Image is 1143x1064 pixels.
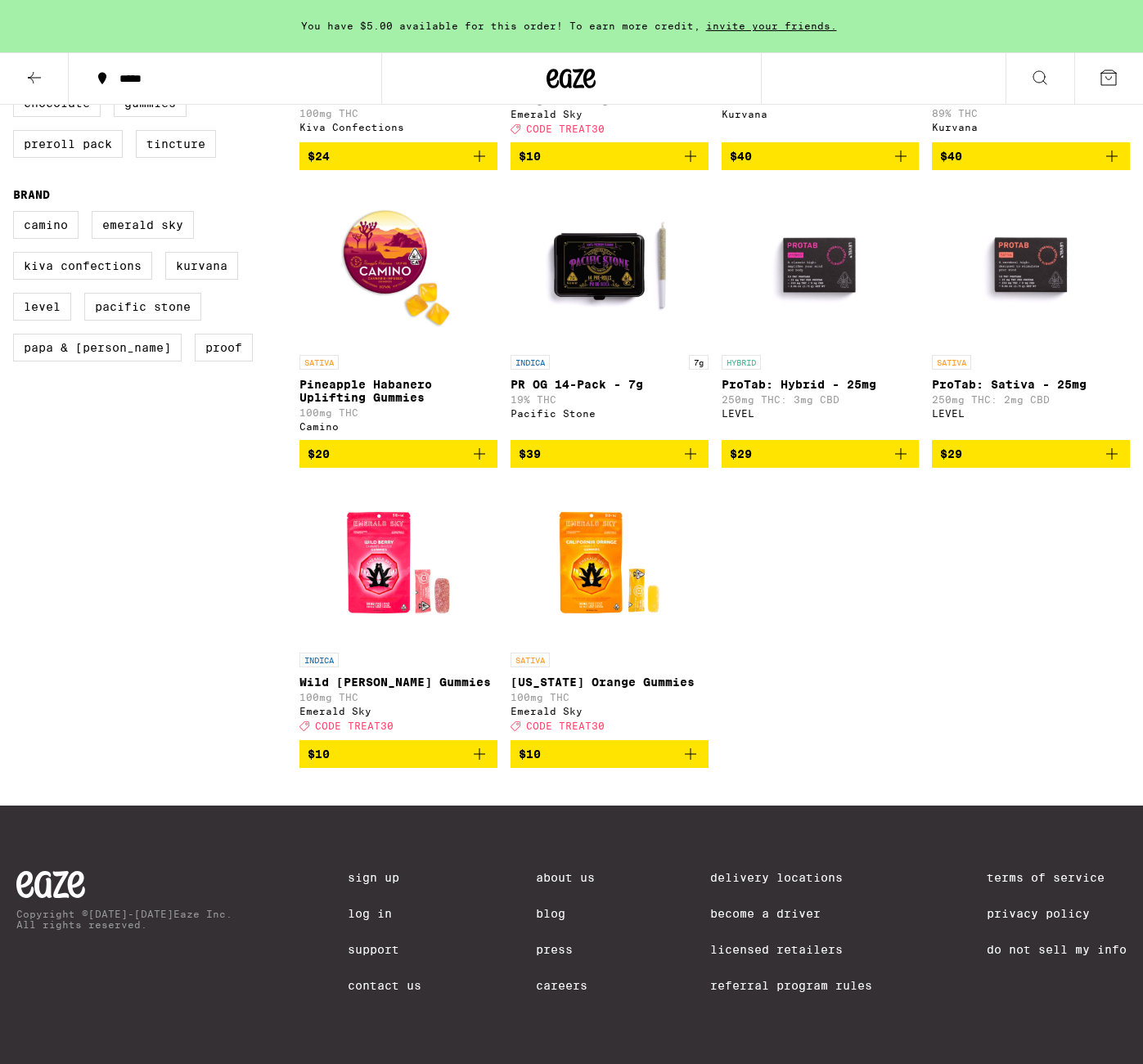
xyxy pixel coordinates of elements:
img: Emerald Sky - California Orange Gummies [528,481,691,644]
a: Open page for ProTab: Sativa - 25mg from LEVEL [932,183,1130,440]
a: Become a Driver [710,907,872,920]
label: Pacific Stone [84,293,201,321]
a: Blog [536,907,595,920]
div: Emerald Sky [299,706,497,716]
a: Open page for Pineapple Habanero Uplifting Gummies from Camino [299,183,497,440]
span: $10 [519,747,541,761]
div: Kiva Confections [299,122,497,132]
p: 100mg THC [511,692,709,703]
p: 100mg THC [299,407,497,418]
span: invite your friends. [700,20,843,31]
a: Referral Program Rules [710,979,872,992]
label: Papa & [PERSON_NAME] [13,334,182,361]
span: $10 [519,150,541,163]
div: Emerald Sky [511,109,709,119]
p: Pineapple Habanero Uplifting Gummies [299,378,497,404]
p: [US_STATE] Orange Gummies [511,676,709,689]
div: Pacific Stone [511,408,709,419]
p: INDICA [511,355,550,370]
div: Emerald Sky [511,706,709,716]
p: SATIVA [932,355,971,370]
a: Contact Us [348,979,421,992]
button: Add to bag [511,440,709,468]
img: LEVEL - ProTab: Sativa - 25mg [949,183,1113,347]
img: Camino - Pineapple Habanero Uplifting Gummies [317,183,480,347]
button: Add to bag [932,440,1130,468]
button: Add to bag [299,440,497,468]
span: $39 [519,447,541,460]
p: 100mg THC [299,108,497,119]
p: SATIVA [299,355,339,370]
a: Open page for ProTab: Hybrid - 25mg from LEVEL [722,183,920,440]
span: You have $5.00 available for this order! To earn more credit, [301,20,700,31]
span: Help [38,11,71,26]
label: Camino [13,211,79,239]
button: Add to bag [722,142,920,170]
p: INDICA [299,653,339,667]
legend: Brand [13,188,50,201]
span: $40 [730,150,752,163]
label: Proof [195,334,253,361]
span: $29 [940,447,962,460]
p: 89% THC [932,108,1130,119]
a: About Us [536,871,595,884]
a: Sign Up [348,871,421,884]
a: Open page for PR OG 14-Pack - 7g from Pacific Stone [511,183,709,440]
div: Kurvana [932,122,1130,132]
div: Camino [299,421,497,432]
p: HYBRID [722,355,761,370]
img: Pacific Stone - PR OG 14-Pack - 7g [528,183,691,347]
a: Open page for Wild Berry Gummies from Emerald Sky [299,481,497,739]
label: Tincture [136,130,216,158]
img: LEVEL - ProTab: Hybrid - 25mg [738,183,902,347]
span: $24 [308,150,330,163]
span: $40 [940,150,962,163]
label: Kiva Confections [13,252,152,280]
label: Preroll Pack [13,130,123,158]
div: Kurvana [722,109,920,119]
a: Log In [348,907,421,920]
button: Add to bag [511,142,709,170]
p: Copyright © [DATE]-[DATE] Eaze Inc. All rights reserved. [16,909,232,930]
p: SATIVA [511,653,550,667]
button: Add to bag [511,740,709,768]
label: LEVEL [13,293,71,321]
a: Open page for California Orange Gummies from Emerald Sky [511,481,709,739]
button: Add to bag [299,142,497,170]
p: 100mg THC [299,692,497,703]
button: Add to bag [299,740,497,768]
div: LEVEL [932,408,1130,419]
button: Add to bag [722,440,920,468]
a: Terms of Service [987,871,1127,884]
p: 19% THC [511,394,709,405]
a: Delivery Locations [710,871,872,884]
p: ProTab: Sativa - 25mg [932,378,1130,391]
a: Privacy Policy [987,907,1127,920]
a: Support [348,943,421,956]
a: Do Not Sell My Info [987,943,1127,956]
p: PR OG 14-Pack - 7g [511,378,709,391]
span: $20 [308,447,330,460]
label: Kurvana [165,252,238,280]
a: Press [536,943,595,956]
span: CODE TREAT30 [526,123,605,134]
span: $29 [730,447,752,460]
img: Emerald Sky - Wild Berry Gummies [317,481,480,644]
a: Careers [536,979,595,992]
label: Emerald Sky [92,211,194,239]
a: Licensed Retailers [710,943,872,956]
button: Add to bag [932,142,1130,170]
span: CODE TREAT30 [526,721,605,732]
span: $10 [308,747,330,761]
p: 250mg THC: 2mg CBD [932,394,1130,405]
p: ProTab: Hybrid - 25mg [722,378,920,391]
p: 7g [689,355,709,370]
span: CODE TREAT30 [315,721,394,732]
p: 250mg THC: 3mg CBD [722,394,920,405]
div: LEVEL [722,408,920,419]
p: Wild [PERSON_NAME] Gummies [299,676,497,689]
